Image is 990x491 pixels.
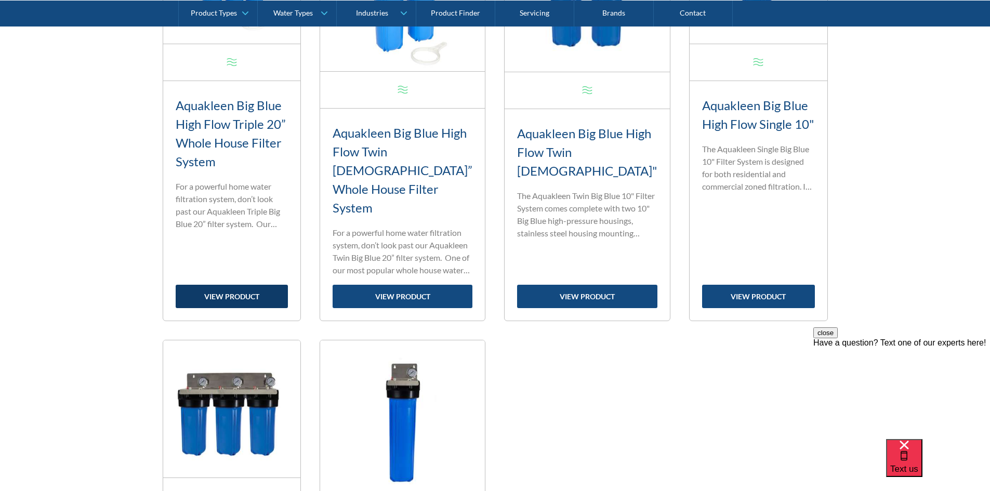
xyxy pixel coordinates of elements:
iframe: podium webchat widget bubble [886,439,990,491]
a: view product [517,285,657,308]
img: Aquakleen Big Blue High Flow Triple 10" [163,340,301,478]
a: view product [176,285,288,308]
a: view product [702,285,815,308]
h3: Aquakleen Big Blue High Flow Triple 20” Whole House Filter System [176,96,288,171]
iframe: podium webchat widget prompt [813,327,990,452]
p: The Aquakleen Twin Big Blue 10" Filter System comes complete with two 10" Big Blue high-pressure ... [517,190,657,240]
div: Industries [356,8,388,17]
h3: Aquakleen Big Blue High Flow Twin [DEMOGRAPHIC_DATA]” Whole House Filter System [333,124,472,217]
h3: Aquakleen Big Blue High Flow Twin [DEMOGRAPHIC_DATA]" [517,124,657,180]
div: Product Types [191,8,237,17]
a: view product [333,285,472,308]
div: Water Types [273,8,313,17]
h3: Aquakleen Big Blue High Flow Single 10" [702,96,815,134]
p: For a powerful home water filtration system, don’t look past our Aquakleen Twin Big Blue 20” filt... [333,227,472,276]
p: The Aquakleen Single Big Blue 10" Filter System is designed for both residential and commercial z... [702,143,815,193]
p: For a powerful home water filtration system, don’t look past our Aquakleen Triple Big Blue 20” fi... [176,180,288,230]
